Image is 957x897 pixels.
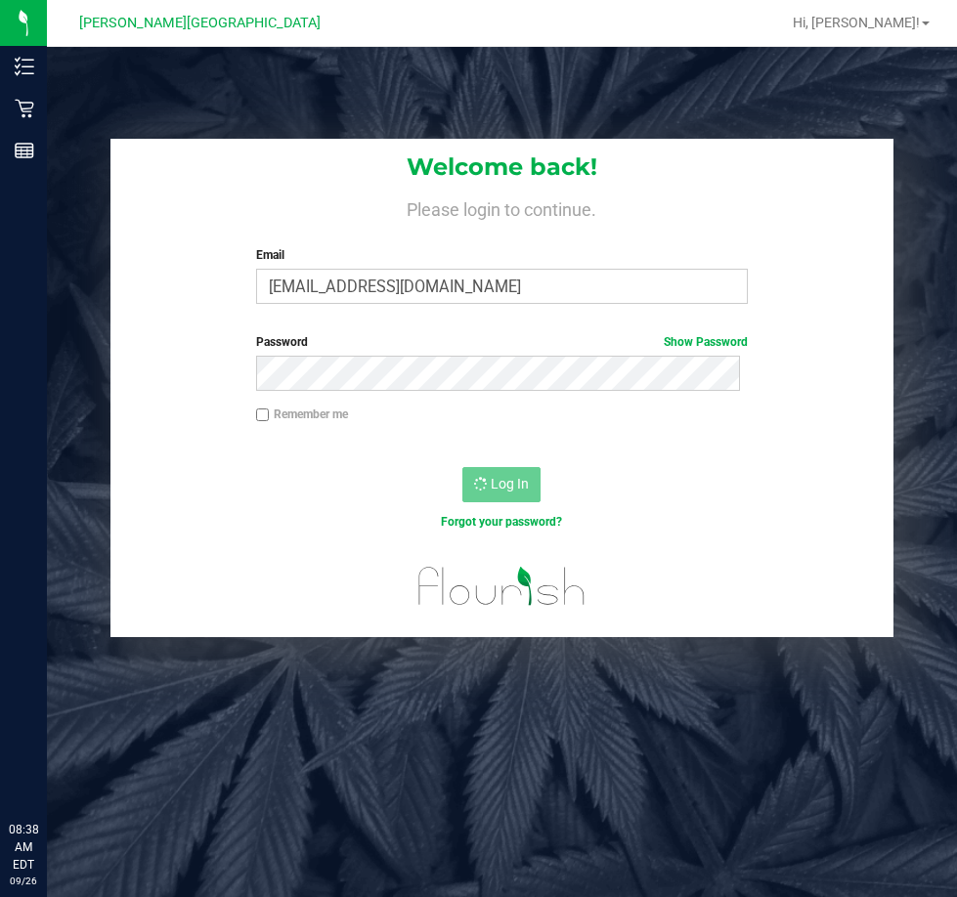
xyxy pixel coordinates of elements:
a: Forgot your password? [441,515,562,529]
img: flourish_logo.svg [404,551,599,621]
p: 08:38 AM EDT [9,821,38,874]
button: Log In [462,467,541,502]
inline-svg: Reports [15,141,34,160]
input: Remember me [256,408,270,422]
a: Show Password [664,335,748,349]
label: Remember me [256,406,348,423]
h1: Welcome back! [110,154,893,180]
span: Hi, [PERSON_NAME]! [793,15,920,30]
p: 09/26 [9,874,38,888]
inline-svg: Inventory [15,57,34,76]
span: [PERSON_NAME][GEOGRAPHIC_DATA] [79,15,321,31]
h4: Please login to continue. [110,195,893,219]
span: Log In [491,476,529,491]
label: Email [256,246,749,264]
span: Password [256,335,308,349]
inline-svg: Retail [15,99,34,118]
